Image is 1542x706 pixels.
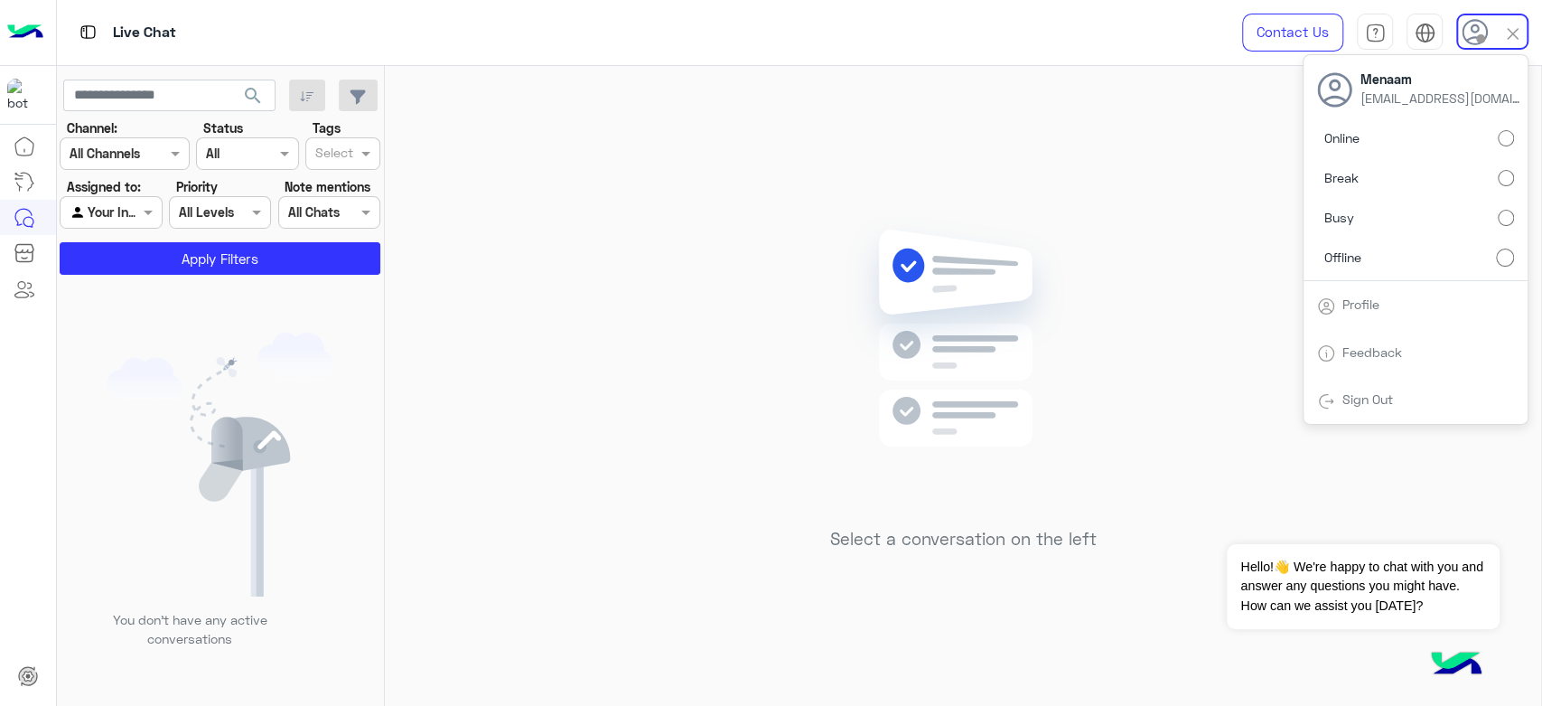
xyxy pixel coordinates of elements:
[1242,14,1343,52] a: Contact Us
[1317,344,1335,362] img: tab
[1324,168,1359,187] span: Break
[113,21,176,45] p: Live Chat
[1324,208,1354,227] span: Busy
[313,143,353,166] div: Select
[176,177,218,196] label: Priority
[98,610,281,649] p: You don’t have any active conversations
[1498,130,1514,146] input: Online
[833,215,1094,515] img: no messages
[1324,128,1360,147] span: Online
[1360,89,1523,108] span: [EMAIL_ADDRESS][DOMAIN_NAME]
[1498,210,1514,226] input: Busy
[1324,248,1361,267] span: Offline
[1342,297,1379,312] a: Profile
[1317,297,1335,315] img: tab
[1360,70,1523,89] span: Menaam
[7,14,43,52] img: Logo
[231,80,276,118] button: search
[1342,344,1402,360] a: Feedback
[1357,14,1393,52] a: tab
[7,79,40,111] img: 713415422032625
[67,118,117,137] label: Channel:
[1415,23,1435,43] img: tab
[1365,23,1386,43] img: tab
[1496,249,1514,267] input: Offline
[285,177,370,196] label: Note mentions
[242,85,264,107] span: search
[77,21,99,43] img: tab
[1425,634,1488,697] img: hulul-logo.png
[1342,391,1393,407] a: Sign Out
[67,177,141,196] label: Assigned to:
[107,333,334,597] img: empty users
[830,529,1097,550] h5: Select a conversation on the left
[1317,392,1335,410] img: tab
[1502,24,1523,44] img: close
[60,242,380,275] button: Apply Filters
[1227,544,1499,629] span: Hello!👋 We're happy to chat with you and answer any questions you might have. How can we assist y...
[203,118,243,137] label: Status
[313,118,341,137] label: Tags
[1498,170,1514,186] input: Break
